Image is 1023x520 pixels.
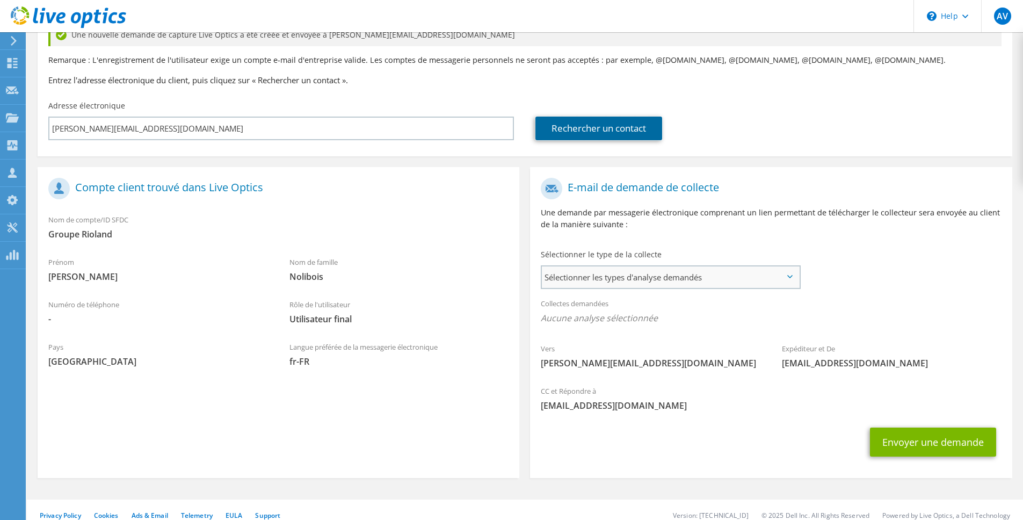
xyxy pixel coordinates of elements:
span: Une nouvelle demande de capture Live Optics a été créée et envoyée à [PERSON_NAME][EMAIL_ADDRESS]... [71,29,515,41]
div: Nom de famille [279,251,520,288]
span: Utilisateur final [289,313,509,325]
span: [EMAIL_ADDRESS][DOMAIN_NAME] [782,357,1002,369]
span: fr-FR [289,356,509,367]
a: Cookies [94,511,119,520]
div: Prénom [38,251,279,288]
svg: \n [927,11,937,21]
span: [PERSON_NAME] [48,271,268,283]
div: Rôle de l'utilisateur [279,293,520,330]
div: Numéro de téléphone [38,293,279,330]
a: Ads & Email [132,511,168,520]
a: Telemetry [181,511,213,520]
div: Pays [38,336,279,373]
span: Nolibois [289,271,509,283]
div: Collectes demandées [530,292,1012,332]
label: Adresse électronique [48,100,125,111]
p: Une demande par messagerie électronique comprenant un lien permettant de télécharger le collecteu... [541,207,1001,230]
li: Powered by Live Optics, a Dell Technology [882,511,1010,520]
button: Envoyer une demande [870,428,996,457]
a: EULA [226,511,242,520]
h3: Entrez l'adresse électronique du client, puis cliquez sur « Rechercher un contact ». [48,74,1002,86]
span: [PERSON_NAME][EMAIL_ADDRESS][DOMAIN_NAME] [541,357,760,369]
h1: E-mail de demande de collecte [541,178,996,199]
li: © 2025 Dell Inc. All Rights Reserved [761,511,869,520]
h1: Compte client trouvé dans Live Optics [48,178,503,199]
div: CC et Répondre à [530,380,1012,417]
span: [EMAIL_ADDRESS][DOMAIN_NAME] [541,400,1001,411]
span: Aucune analyse sélectionnée [541,312,1001,324]
div: Langue préférée de la messagerie électronique [279,336,520,373]
label: Sélectionner le type de la collecte [541,249,662,260]
a: Rechercher un contact [535,117,662,140]
a: Support [255,511,280,520]
li: Version: [TECHNICAL_ID] [673,511,749,520]
p: Remarque : L'enregistrement de l'utilisateur exige un compte e-mail d'entreprise valide. Les comp... [48,54,1002,66]
div: Expéditeur et De [771,337,1012,374]
div: Nom de compte/ID SFDC [38,208,519,245]
span: Sélectionner les types d'analyse demandés [542,266,799,288]
span: - [48,313,268,325]
span: AV [994,8,1011,25]
span: [GEOGRAPHIC_DATA] [48,356,268,367]
a: Privacy Policy [40,511,81,520]
div: Vers [530,337,771,374]
span: Groupe Rioland [48,228,509,240]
